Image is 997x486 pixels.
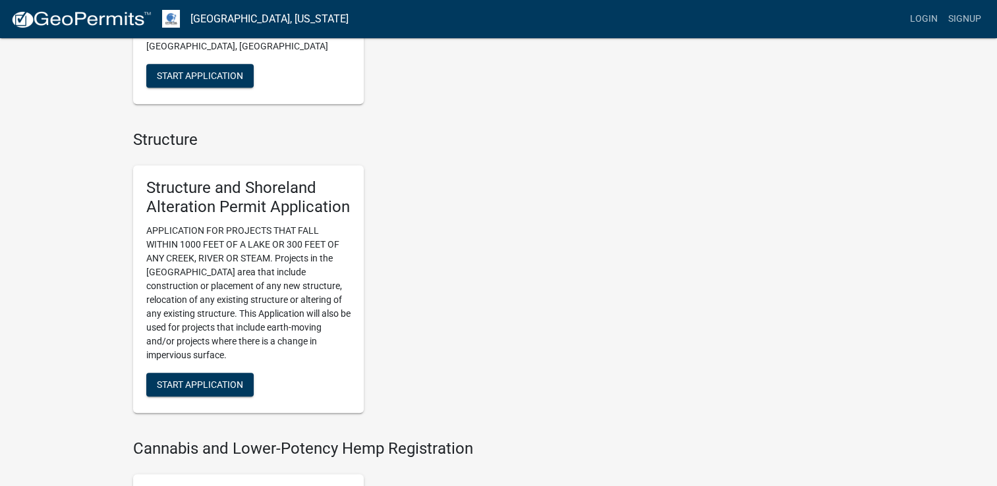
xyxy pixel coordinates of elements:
[905,7,943,32] a: Login
[146,26,351,53] p: Apply for a Septic System Permit in [GEOGRAPHIC_DATA], [GEOGRAPHIC_DATA]
[943,7,986,32] a: Signup
[190,8,349,30] a: [GEOGRAPHIC_DATA], [US_STATE]
[146,64,254,88] button: Start Application
[157,379,243,390] span: Start Application
[146,224,351,362] p: APPLICATION FOR PROJECTS THAT FALL WITHIN 1000 FEET OF A LAKE OR 300 FEET OF ANY CREEK, RIVER OR ...
[162,10,180,28] img: Otter Tail County, Minnesota
[146,373,254,396] button: Start Application
[133,130,614,149] h4: Structure
[157,70,243,80] span: Start Application
[133,439,614,458] h4: Cannabis and Lower-Potency Hemp Registration
[146,178,351,217] h5: Structure and Shoreland Alteration Permit Application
